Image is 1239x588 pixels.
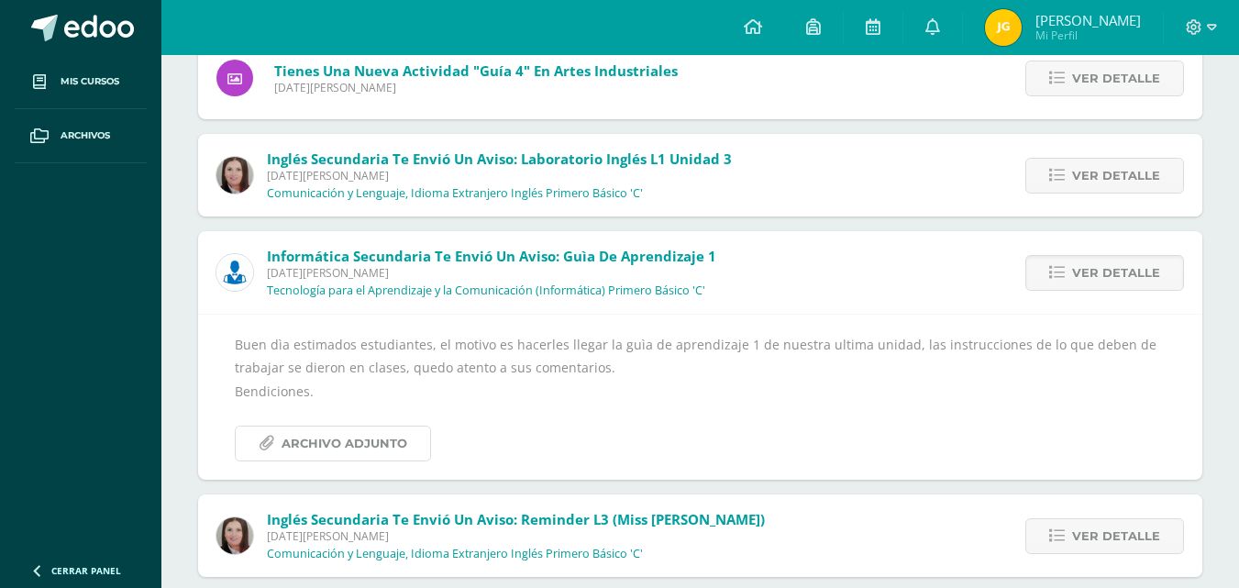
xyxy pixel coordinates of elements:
img: 8af0450cf43d44e38c4a1497329761f3.png [216,517,253,554]
span: Archivos [61,128,110,143]
span: [DATE][PERSON_NAME] [274,80,678,95]
p: Tecnología para el Aprendizaje y la Comunicación (Informática) Primero Básico 'C' [267,283,705,298]
p: Comunicación y Lenguaje, Idioma Extranjero Inglés Primero Básico 'C' [267,186,643,201]
img: 44b7314937dcab5c0bab56c489fb6ff9.png [985,9,1022,46]
span: [DATE][PERSON_NAME] [267,528,765,544]
span: Mi Perfil [1035,28,1141,43]
span: Ver detalle [1072,159,1160,193]
span: Cerrar panel [51,564,121,577]
span: [PERSON_NAME] [1035,11,1141,29]
a: Archivos [15,109,147,163]
span: Mis cursos [61,74,119,89]
span: [DATE][PERSON_NAME] [267,265,716,281]
a: Archivo Adjunto [235,426,431,461]
span: Tienes una nueva actividad "Guía 4" En Artes Industriales [274,61,678,80]
span: Inglés Secundaria te envió un aviso: Reminder L3 (Miss [PERSON_NAME]) [267,510,765,528]
span: Informática Secundaria te envió un aviso: Guìa de Aprendizaje 1 [267,247,716,265]
img: 8af0450cf43d44e38c4a1497329761f3.png [216,157,253,194]
span: [DATE][PERSON_NAME] [267,168,732,183]
img: 6ed6846fa57649245178fca9fc9a58dd.png [216,254,253,291]
span: Archivo Adjunto [282,427,407,460]
span: Ver detalle [1072,519,1160,553]
span: Ver detalle [1072,256,1160,290]
span: Inglés Secundaria te envió un aviso: Laboratorio Inglés L1 Unidad 3 [267,150,732,168]
div: Buen dìa estimados estudiantes, el motivo es hacerles llegar la guìa de aprendizaje 1 de nuestra ... [235,333,1166,461]
span: Ver detalle [1072,61,1160,95]
a: Mis cursos [15,55,147,109]
p: Comunicación y Lenguaje, Idioma Extranjero Inglés Primero Básico 'C' [267,547,643,561]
